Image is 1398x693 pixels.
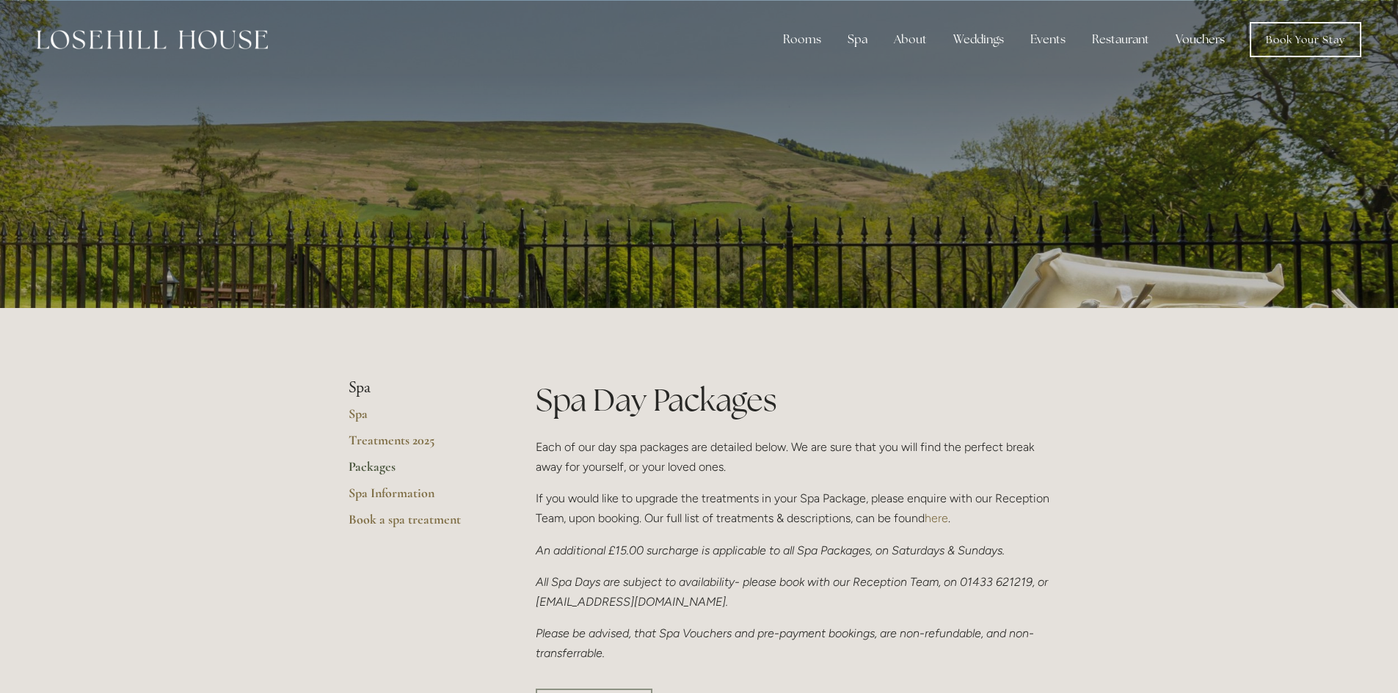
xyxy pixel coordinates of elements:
[1164,25,1237,54] a: Vouchers
[925,511,948,525] a: here
[349,378,489,397] li: Spa
[536,437,1050,477] p: Each of our day spa packages are detailed below. We are sure that you will find the perfect break...
[536,378,1050,422] h1: Spa Day Packages
[836,25,879,54] div: Spa
[37,30,268,49] img: Losehill House
[942,25,1016,54] div: Weddings
[1250,22,1361,57] a: Book Your Stay
[882,25,939,54] div: About
[1019,25,1077,54] div: Events
[536,543,1005,557] em: An additional £15.00 surcharge is applicable to all Spa Packages, on Saturdays & Sundays.
[349,485,489,511] a: Spa Information
[536,626,1034,660] em: Please be advised, that Spa Vouchers and pre-payment bookings, are non-refundable, and non-transf...
[349,458,489,485] a: Packages
[1080,25,1161,54] div: Restaurant
[771,25,833,54] div: Rooms
[536,488,1050,528] p: If you would like to upgrade the treatments in your Spa Package, please enquire with our Receptio...
[349,511,489,538] a: Book a spa treatment
[349,432,489,458] a: Treatments 2025
[536,575,1051,609] em: All Spa Days are subject to availability- please book with our Reception Team, on 01433 621219, o...
[349,406,489,432] a: Spa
